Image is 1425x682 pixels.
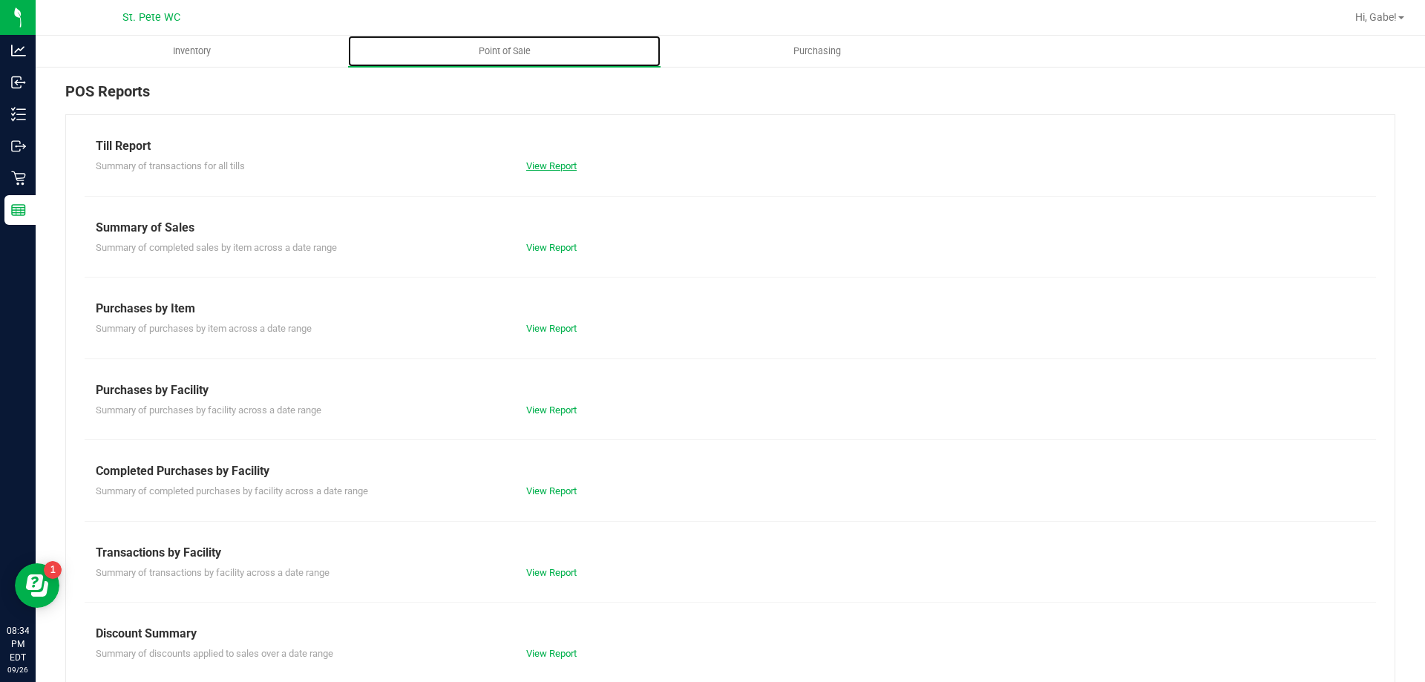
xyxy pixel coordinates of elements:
a: Point of Sale [348,36,661,67]
div: Purchases by Facility [96,381,1365,399]
a: Purchasing [661,36,973,67]
span: Summary of transactions by facility across a date range [96,567,330,578]
div: Summary of Sales [96,219,1365,237]
p: 09/26 [7,664,29,675]
span: Summary of purchases by facility across a date range [96,404,321,416]
span: Summary of transactions for all tills [96,160,245,171]
inline-svg: Inventory [11,107,26,122]
div: Purchases by Item [96,300,1365,318]
inline-svg: Retail [11,171,26,186]
span: Hi, Gabe! [1355,11,1397,23]
a: View Report [526,404,577,416]
a: View Report [526,160,577,171]
iframe: Resource center unread badge [44,561,62,579]
div: Transactions by Facility [96,544,1365,562]
div: Completed Purchases by Facility [96,462,1365,480]
div: POS Reports [65,80,1395,114]
div: Discount Summary [96,625,1365,643]
a: View Report [526,485,577,496]
span: Summary of completed sales by item across a date range [96,242,337,253]
div: Till Report [96,137,1365,155]
span: Summary of discounts applied to sales over a date range [96,648,333,659]
iframe: Resource center [15,563,59,608]
span: Point of Sale [459,45,551,58]
inline-svg: Reports [11,203,26,217]
a: View Report [526,567,577,578]
span: Summary of purchases by item across a date range [96,323,312,334]
inline-svg: Inbound [11,75,26,90]
inline-svg: Outbound [11,139,26,154]
span: Purchasing [773,45,861,58]
span: Summary of completed purchases by facility across a date range [96,485,368,496]
span: St. Pete WC [122,11,180,24]
a: View Report [526,242,577,253]
a: Inventory [36,36,348,67]
a: View Report [526,648,577,659]
p: 08:34 PM EDT [7,624,29,664]
span: Inventory [153,45,231,58]
inline-svg: Analytics [11,43,26,58]
a: View Report [526,323,577,334]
